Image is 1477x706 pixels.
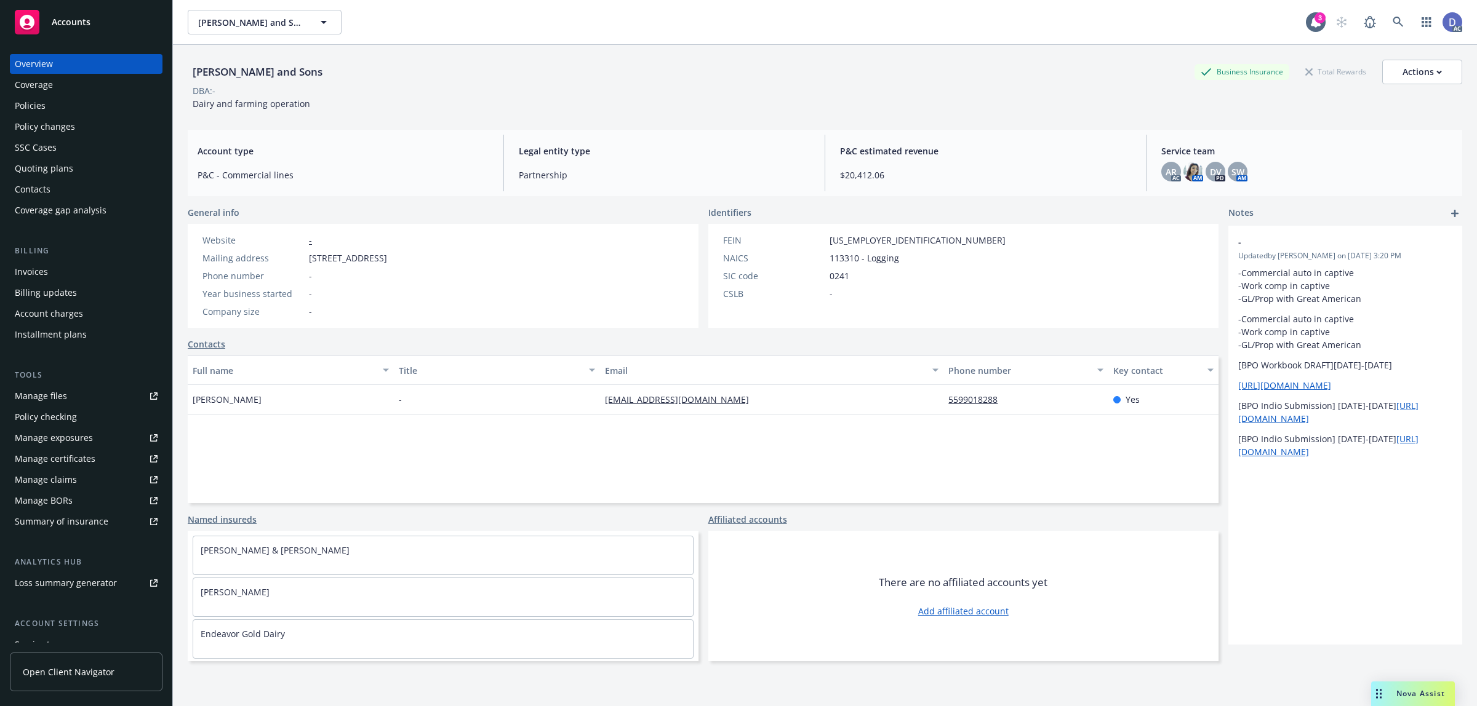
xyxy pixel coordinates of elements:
[519,145,810,157] span: Legal entity type
[948,364,1090,377] div: Phone number
[1113,364,1200,377] div: Key contact
[198,16,305,29] span: [PERSON_NAME] and Sons
[10,75,162,95] a: Coverage
[394,355,600,385] button: Title
[10,470,162,490] a: Manage claims
[15,407,77,427] div: Policy checking
[10,386,162,406] a: Manage files
[723,287,825,300] div: CSLB
[519,169,810,181] span: Partnership
[10,428,162,448] a: Manage exposures
[10,573,162,593] a: Loss summary generator
[15,159,73,178] div: Quoting plans
[708,206,751,219] span: Identifiers
[1126,393,1140,406] span: Yes
[1108,355,1219,385] button: Key contact
[10,5,162,39] a: Accounts
[10,54,162,74] a: Overview
[188,338,225,351] a: Contacts
[1183,162,1203,181] img: photo
[10,325,162,344] a: Installment plans
[10,617,162,630] div: Account settings
[202,252,304,264] div: Mailing address
[708,513,787,526] a: Affiliated accounts
[10,159,162,178] a: Quoting plans
[1414,10,1439,34] a: Switch app
[1238,379,1331,391] a: [URL][DOMAIN_NAME]
[1166,165,1177,178] span: AR
[830,252,899,264] span: 113310 - Logging
[188,206,239,219] span: General info
[188,355,394,385] button: Full name
[15,573,117,593] div: Loss summary generator
[10,138,162,157] a: SSC Cases
[193,393,262,406] span: [PERSON_NAME]
[15,262,48,282] div: Invoices
[830,287,833,300] span: -
[1299,64,1372,79] div: Total Rewards
[15,386,67,406] div: Manage files
[202,234,304,247] div: Website
[1228,206,1254,221] span: Notes
[15,180,50,199] div: Contacts
[15,75,53,95] div: Coverage
[15,470,77,490] div: Manage claims
[15,54,53,74] div: Overview
[201,628,285,640] a: Endeavor Gold Dairy
[15,138,57,157] div: SSC Cases
[15,635,68,654] div: Service team
[1238,399,1452,425] p: [BPO Indio Submission] [DATE]-[DATE]
[198,169,489,181] span: P&C - Commercial lines
[15,96,46,116] div: Policies
[15,117,75,137] div: Policy changes
[15,304,83,323] div: Account charges
[948,394,1007,405] a: 5599018288
[723,269,825,282] div: SIC code
[202,305,304,318] div: Company size
[605,364,925,377] div: Email
[309,252,387,264] span: [STREET_ADDRESS]
[918,605,1009,617] a: Add affiliated account
[1396,688,1445,699] span: Nova Assist
[10,283,162,303] a: Billing updates
[15,449,95,469] div: Manage certificates
[193,364,375,377] div: Full name
[193,98,310,109] span: Dairy and farming operation
[10,200,162,220] a: Coverage gap analysis
[193,84,215,97] div: DBA: -
[1231,165,1244,178] span: SW
[600,355,943,385] button: Email
[943,355,1108,385] button: Phone number
[23,665,114,678] span: Open Client Navigator
[201,586,270,598] a: [PERSON_NAME]
[1210,165,1222,178] span: DV
[15,491,73,510] div: Manage BORs
[1371,681,1455,706] button: Nova Assist
[309,269,312,282] span: -
[15,200,106,220] div: Coverage gap analysis
[10,449,162,469] a: Manage certificates
[1447,206,1462,221] a: add
[1382,60,1462,84] button: Actions
[10,245,162,257] div: Billing
[201,544,350,556] a: [PERSON_NAME] & [PERSON_NAME]
[1358,10,1382,34] a: Report a Bug
[830,234,1006,247] span: [US_EMPLOYER_IDENTIFICATION_NUMBER]
[10,304,162,323] a: Account charges
[1238,266,1452,305] p: -Commercial auto in captive -Work comp in captive -GL/Prop with Great American
[879,575,1047,590] span: There are no affiliated accounts yet
[10,491,162,510] a: Manage BORs
[309,287,312,300] span: -
[1238,250,1452,261] span: Updated by [PERSON_NAME] on [DATE] 3:20 PM
[1386,10,1411,34] a: Search
[1238,359,1452,371] p: [BPO Workbook DRAFT][DATE]-[DATE]
[723,252,825,264] div: NAICS
[1195,64,1289,79] div: Business Insurance
[399,393,402,406] span: -
[830,269,849,282] span: 0241
[10,512,162,531] a: Summary of insurance
[1228,226,1462,468] div: -Updatedby [PERSON_NAME] on [DATE] 3:20 PM-Commercial auto in captive -Work comp in captive -GL/P...
[10,96,162,116] a: Policies
[10,556,162,568] div: Analytics hub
